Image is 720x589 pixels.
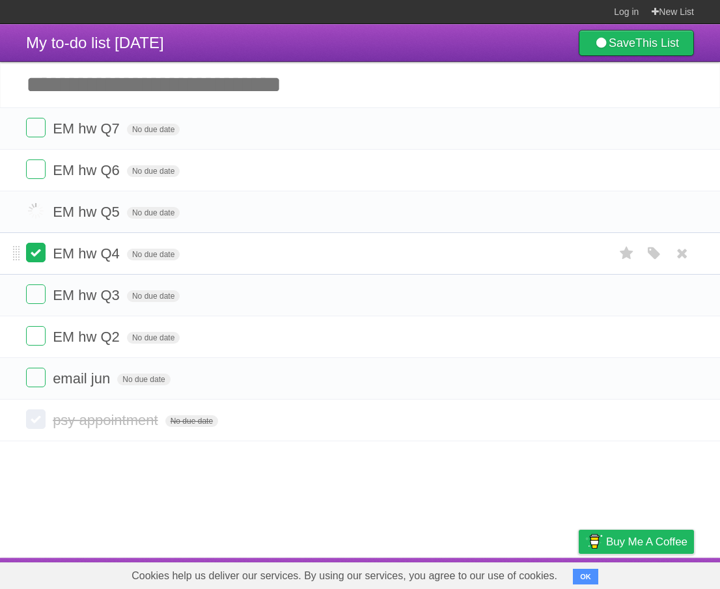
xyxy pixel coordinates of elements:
span: EM hw Q7 [53,120,123,137]
span: No due date [165,415,218,427]
span: No due date [127,207,180,219]
span: No due date [127,249,180,260]
b: This List [635,36,679,49]
span: psy appointment [53,412,161,428]
img: Buy me a coffee [585,530,603,553]
span: EM hw Q6 [53,162,123,178]
span: email jun [53,370,113,387]
span: EM hw Q5 [53,204,123,220]
label: Done [26,201,46,221]
span: My to-do list [DATE] [26,34,164,51]
span: No due date [117,374,170,385]
a: Privacy [562,561,596,586]
label: Done [26,326,46,346]
span: Buy me a coffee [606,530,687,553]
label: Done [26,368,46,387]
label: Done [26,159,46,179]
span: EM hw Q2 [53,329,123,345]
span: No due date [127,290,180,302]
span: EM hw Q3 [53,287,123,303]
label: Done [26,284,46,304]
a: Developers [449,561,501,586]
label: Done [26,118,46,137]
button: OK [573,569,598,584]
span: EM hw Q4 [53,245,123,262]
label: Done [26,243,46,262]
a: About [406,561,433,586]
span: No due date [127,332,180,344]
a: Terms [518,561,546,586]
a: SaveThis List [579,30,694,56]
label: Star task [615,243,639,264]
span: No due date [127,165,180,177]
a: Buy me a coffee [579,530,694,554]
span: Cookies help us deliver our services. By using our services, you agree to our use of cookies. [118,563,570,589]
a: Suggest a feature [612,561,694,586]
span: No due date [127,124,180,135]
label: Done [26,409,46,429]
